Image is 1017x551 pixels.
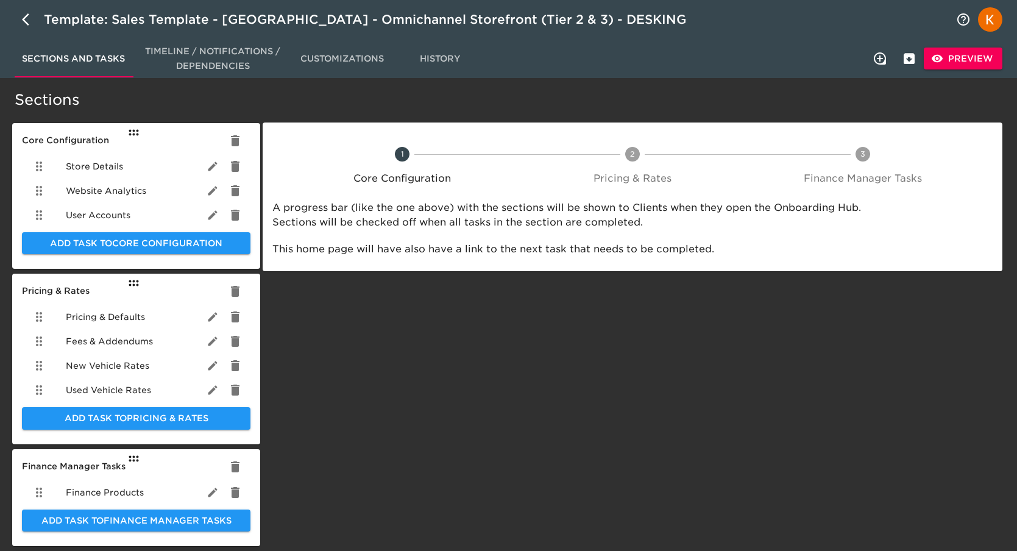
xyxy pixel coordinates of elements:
[123,125,141,140] div: Drag to Reorder
[226,132,244,150] button: Delete Section Core Configuration
[22,407,250,430] button: Add Task toPricing & Rates
[22,354,250,378] div: New Vehicle Rates
[66,311,145,323] span: Pricing & Defaults
[22,51,125,66] span: Sections and Tasks
[221,351,250,380] button: delete
[272,201,993,215] p: A progress bar (like the one above) with the sections will be shown to Clients when they open the...
[22,179,250,203] div: Website Analytics
[66,185,146,197] span: Website Analytics
[32,208,46,222] svg: Drag to Reorder
[32,513,241,528] span: Add Task to Finance Manager Tasks
[753,171,973,186] p: Finance Manager Tasks
[221,302,250,332] button: delete
[32,183,46,198] svg: Drag to Reorder
[123,276,141,291] div: Drag to Reorder
[221,375,250,405] button: delete
[399,51,481,66] span: History
[860,149,865,158] text: 3
[949,5,978,34] button: notifications
[205,382,221,398] button: Rename Task
[205,183,221,199] button: Rename Task
[22,305,250,329] div: Pricing & Defaults
[221,478,250,507] button: delete
[205,485,221,500] button: Rename Task
[140,44,286,74] span: Timeline / Notifications / Dependencies
[66,486,144,499] span: Finance Products
[226,282,244,300] button: Delete Section Pricing & Rates
[44,10,703,29] div: Template: Sales Template - [GEOGRAPHIC_DATA] - Omnichannel Storefront (Tier 2 & 3) - DESKING
[205,358,221,374] button: Rename Task
[32,236,241,251] span: Add Task to Core Configuration
[292,171,512,186] p: Core Configuration
[924,48,1002,70] button: Preview
[205,309,221,325] button: Rename Task
[22,510,250,532] button: Add Task toFinance Manager Tasks
[895,44,924,73] button: Archive Template
[22,378,250,402] div: Used Vehicle Rates
[32,358,46,373] svg: Drag to Reorder
[66,209,130,221] span: User Accounts
[22,203,250,227] div: User Accounts
[221,176,250,205] button: delete
[22,329,250,354] div: Fees & Addendums
[22,459,250,475] h6: Finance Manager Tasks
[22,133,250,149] h6: Core Configuration
[32,411,241,426] span: Add Task to Pricing & Rates
[32,485,46,500] svg: Drag to Reorder
[934,51,993,66] span: Preview
[66,360,149,372] span: New Vehicle Rates
[32,310,46,324] svg: Drag to Reorder
[22,283,250,299] h6: Pricing & Rates
[32,334,46,349] svg: Drag to Reorder
[32,159,46,174] svg: Drag to Reorder
[401,149,404,158] text: 1
[221,327,250,356] button: delete
[15,90,252,110] h5: Sections
[22,232,250,255] button: Add Task toCore Configuration
[300,51,384,66] span: Customizations
[226,458,244,476] button: Delete Section Finance Manager Tasks
[22,154,250,179] div: Store Details
[272,215,993,230] p: Sections will be checked off when all tasks in the section are completed.
[272,242,993,257] p: This home page will have also have a link to the next task that needs to be completed.
[205,207,221,223] button: Rename Task
[630,149,635,158] text: 2
[865,44,895,73] button: Automatic Hub Creation
[66,335,153,347] span: Fees & Addendums
[522,171,743,186] p: Pricing & Rates
[221,201,250,230] button: delete
[978,7,1002,32] img: Profile
[205,158,221,174] button: Rename Task
[205,333,221,349] button: Rename Task
[221,152,250,181] button: delete
[123,451,141,466] div: Drag to Reorder
[22,480,250,505] div: Finance Products
[66,384,151,396] span: Used Vehicle Rates
[66,160,123,172] span: Store Details
[32,383,46,397] svg: Drag to Reorder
